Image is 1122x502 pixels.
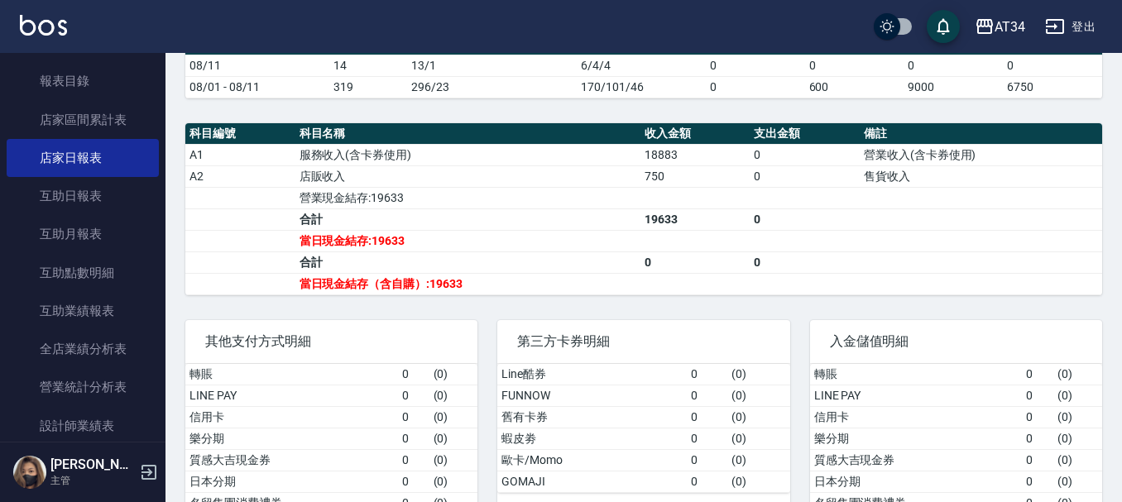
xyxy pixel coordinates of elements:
[640,123,750,145] th: 收入金額
[295,230,640,251] td: 當日現金結存:19633
[687,364,727,385] td: 0
[497,385,686,406] td: FUNNOW
[1053,471,1102,492] td: ( 0 )
[687,428,727,449] td: 0
[640,165,750,187] td: 750
[810,428,1023,449] td: 樂分期
[7,292,159,330] a: 互助業績報表
[185,385,398,406] td: LINE PAY
[1022,471,1053,492] td: 0
[687,385,727,406] td: 0
[750,144,860,165] td: 0
[407,76,577,98] td: 296/23
[995,17,1025,37] div: AT34
[727,385,790,406] td: ( 0 )
[1022,406,1053,428] td: 0
[295,123,640,145] th: 科目名稱
[727,406,790,428] td: ( 0 )
[1003,55,1102,76] td: 0
[185,76,329,98] td: 08/01 - 08/11
[706,76,805,98] td: 0
[727,471,790,492] td: ( 0 )
[687,471,727,492] td: 0
[640,144,750,165] td: 18883
[185,449,398,471] td: 質感大吉現金券
[429,449,478,471] td: ( 0 )
[810,364,1023,385] td: 轉賬
[727,364,790,385] td: ( 0 )
[927,10,960,43] button: save
[497,428,686,449] td: 蝦皮劵
[185,471,398,492] td: 日本分期
[904,55,1003,76] td: 0
[640,251,750,273] td: 0
[7,254,159,292] a: 互助點數明細
[295,165,640,187] td: 店販收入
[1053,406,1102,428] td: ( 0 )
[810,406,1023,428] td: 信用卡
[727,449,790,471] td: ( 0 )
[7,330,159,368] a: 全店業績分析表
[185,165,295,187] td: A2
[398,364,429,385] td: 0
[1053,428,1102,449] td: ( 0 )
[185,123,295,145] th: 科目編號
[295,144,640,165] td: 服務收入(含卡券使用)
[398,449,429,471] td: 0
[805,55,904,76] td: 0
[517,333,770,350] span: 第三方卡券明細
[1053,449,1102,471] td: ( 0 )
[1053,385,1102,406] td: ( 0 )
[185,34,1102,98] table: a dense table
[687,406,727,428] td: 0
[577,76,706,98] td: 170/101/46
[7,139,159,177] a: 店家日報表
[13,456,46,489] img: Person
[429,471,478,492] td: ( 0 )
[398,385,429,406] td: 0
[429,428,478,449] td: ( 0 )
[185,144,295,165] td: A1
[329,76,407,98] td: 319
[1022,428,1053,449] td: 0
[810,471,1023,492] td: 日本分期
[185,428,398,449] td: 樂分期
[577,55,706,76] td: 6/4/4
[205,333,458,350] span: 其他支付方式明細
[398,428,429,449] td: 0
[7,62,159,100] a: 報表目錄
[904,76,1003,98] td: 9000
[398,406,429,428] td: 0
[20,15,67,36] img: Logo
[497,364,789,493] table: a dense table
[398,471,429,492] td: 0
[7,407,159,445] a: 設計師業績表
[7,215,159,253] a: 互助月報表
[750,165,860,187] td: 0
[727,428,790,449] td: ( 0 )
[750,251,860,273] td: 0
[830,333,1082,350] span: 入金儲值明細
[810,385,1023,406] td: LINE PAY
[687,449,727,471] td: 0
[497,364,686,385] td: Line酷券
[7,368,159,406] a: 營業統計分析表
[50,473,135,488] p: 主管
[7,177,159,215] a: 互助日報表
[1003,76,1102,98] td: 6750
[1022,449,1053,471] td: 0
[1022,385,1053,406] td: 0
[1053,364,1102,385] td: ( 0 )
[185,406,398,428] td: 信用卡
[750,208,860,230] td: 0
[640,208,750,230] td: 19633
[7,101,159,139] a: 店家區間累計表
[497,471,686,492] td: GOMAJI
[1022,364,1053,385] td: 0
[810,449,1023,471] td: 質感大吉現金券
[295,208,640,230] td: 合計
[429,406,478,428] td: ( 0 )
[329,55,407,76] td: 14
[497,406,686,428] td: 舊有卡券
[295,187,640,208] td: 營業現金結存:19633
